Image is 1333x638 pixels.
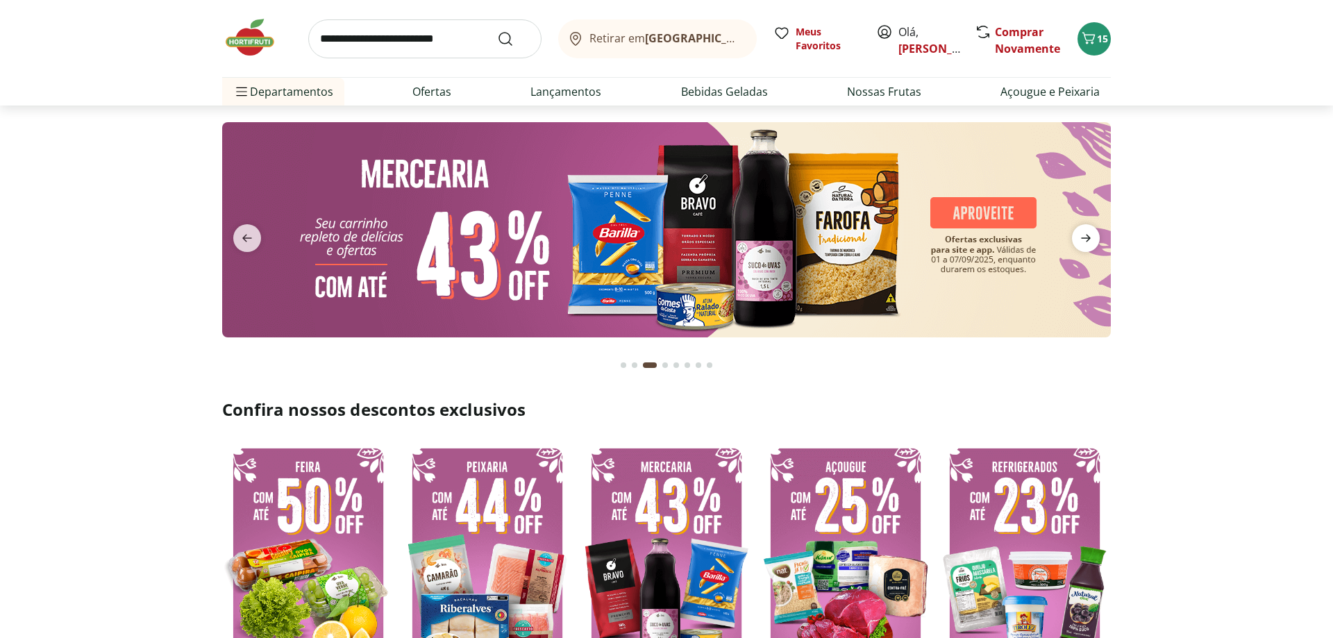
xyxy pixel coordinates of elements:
[589,32,743,44] span: Retirar em
[618,349,629,382] button: Go to page 1 from fs-carousel
[898,41,989,56] a: [PERSON_NAME]
[1000,83,1100,100] a: Açougue e Peixaria
[671,349,682,382] button: Go to page 5 from fs-carousel
[640,349,660,382] button: Current page from fs-carousel
[796,25,860,53] span: Meus Favoritos
[233,75,333,108] span: Departamentos
[629,349,640,382] button: Go to page 2 from fs-carousel
[412,83,451,100] a: Ofertas
[222,224,272,252] button: previous
[704,349,715,382] button: Go to page 8 from fs-carousel
[558,19,757,58] button: Retirar em[GEOGRAPHIC_DATA]/[GEOGRAPHIC_DATA]
[682,349,693,382] button: Go to page 6 from fs-carousel
[1061,224,1111,252] button: next
[681,83,768,100] a: Bebidas Geladas
[693,349,704,382] button: Go to page 7 from fs-carousel
[995,24,1060,56] a: Comprar Novamente
[645,31,879,46] b: [GEOGRAPHIC_DATA]/[GEOGRAPHIC_DATA]
[222,17,292,58] img: Hortifruti
[660,349,671,382] button: Go to page 4 from fs-carousel
[773,25,860,53] a: Meus Favoritos
[222,122,1111,337] img: mercearia
[530,83,601,100] a: Lançamentos
[1097,32,1108,45] span: 15
[308,19,542,58] input: search
[847,83,921,100] a: Nossas Frutas
[222,398,1111,421] h2: Confira nossos descontos exclusivos
[233,75,250,108] button: Menu
[497,31,530,47] button: Submit Search
[1078,22,1111,56] button: Carrinho
[898,24,960,57] span: Olá,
